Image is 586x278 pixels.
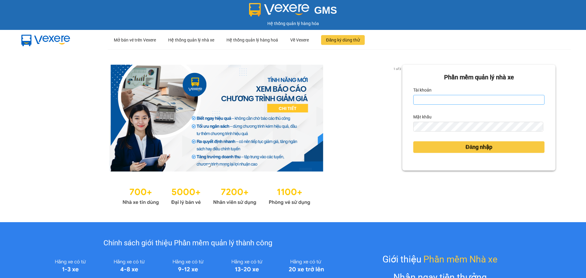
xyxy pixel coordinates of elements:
[222,164,225,167] li: slide item 3
[465,143,492,151] span: Đăng nhập
[122,184,310,207] img: Statistics.png
[392,65,402,73] p: 1 of 3
[41,237,335,249] div: Chính sách giới thiệu Phần mềm quản lý thành công
[413,112,432,122] label: Mật khẩu
[394,65,402,171] button: next slide / item
[249,9,337,14] a: GMS
[326,37,360,43] span: Đăng ký dùng thử
[168,30,214,50] div: Hệ thống quản lý nhà xe
[226,30,278,50] div: Hệ thống quản lý hàng hoá
[413,122,543,132] input: Mật khẩu
[31,65,39,171] button: previous slide / item
[413,141,544,153] button: Đăng nhập
[423,252,497,266] span: Phần mềm Nhà xe
[413,85,432,95] label: Tài khoản
[114,30,156,50] div: Mở bán vé trên Vexere
[215,164,218,167] li: slide item 2
[321,35,365,45] button: Đăng ký dùng thử
[15,30,76,50] img: mbUUG5Q.png
[314,5,337,16] span: GMS
[249,3,309,16] img: logo 2
[2,20,584,27] div: Hệ thống quản lý hàng hóa
[413,73,544,82] div: Phần mềm quản lý nhà xe
[290,30,309,50] div: Về Vexere
[382,252,497,266] div: Giới thiệu
[208,164,210,167] li: slide item 1
[413,95,544,105] input: Tài khoản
